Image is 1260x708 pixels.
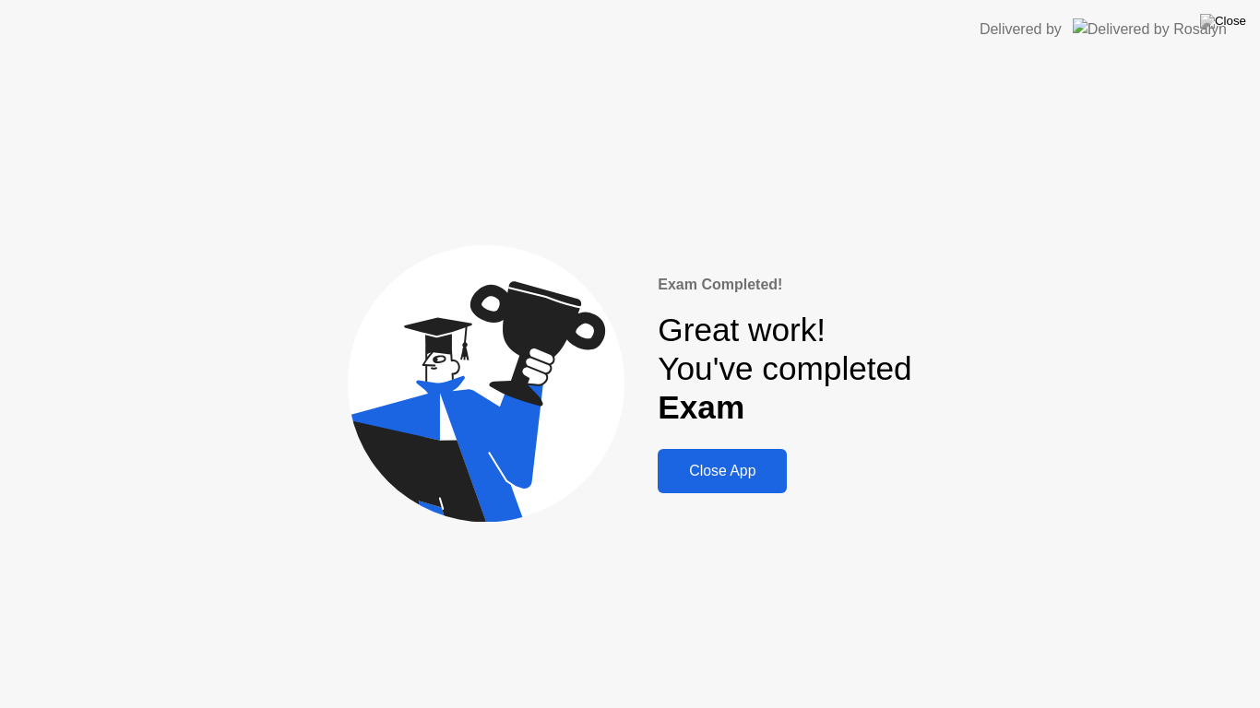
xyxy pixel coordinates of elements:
img: Close [1200,14,1246,29]
div: Exam Completed! [658,274,911,296]
b: Exam [658,389,744,425]
img: Delivered by Rosalyn [1073,18,1227,40]
button: Close App [658,449,787,493]
div: Delivered by [980,18,1062,41]
div: Great work! You've completed [658,311,911,428]
div: Close App [663,463,781,479]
